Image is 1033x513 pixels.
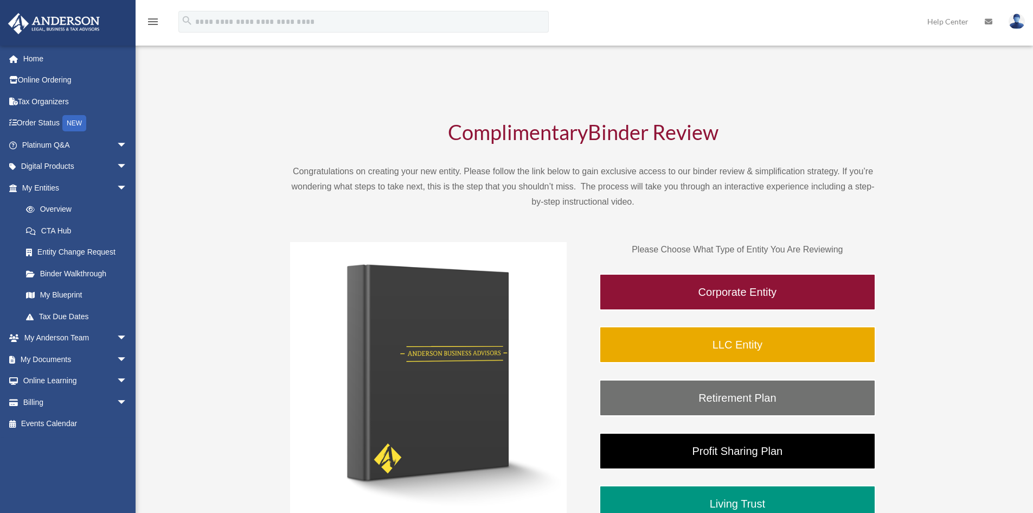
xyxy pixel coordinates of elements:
a: Digital Productsarrow_drop_down [8,156,144,178]
a: LLC Entity [599,326,876,363]
a: menu [146,19,159,28]
a: Online Learningarrow_drop_down [8,370,144,392]
a: CTA Hub [15,220,144,242]
span: arrow_drop_down [117,370,138,392]
span: arrow_drop_down [117,134,138,156]
img: Anderson Advisors Platinum Portal [5,13,103,34]
a: Order StatusNEW [8,112,144,135]
p: Congratulations on creating your new entity. Please follow the link below to gain exclusive acces... [290,164,876,210]
span: arrow_drop_down [117,349,138,371]
a: My Entitiesarrow_drop_down [8,177,144,199]
a: Profit Sharing Plan [599,433,876,470]
a: Tax Due Dates [15,306,144,327]
div: NEW [62,115,86,131]
a: Platinum Q&Aarrow_drop_down [8,134,144,156]
span: Complimentary [448,119,588,144]
a: Retirement Plan [599,379,876,416]
img: User Pic [1009,14,1025,29]
a: My Documentsarrow_drop_down [8,349,144,370]
a: My Anderson Teamarrow_drop_down [8,327,144,349]
a: My Blueprint [15,284,144,306]
span: arrow_drop_down [117,391,138,414]
a: Binder Walkthrough [15,263,138,284]
span: arrow_drop_down [117,327,138,350]
a: Home [8,48,144,69]
span: arrow_drop_down [117,156,138,178]
a: Corporate Entity [599,274,876,311]
a: Billingarrow_drop_down [8,391,144,413]
p: Please Choose What Type of Entity You Are Reviewing [599,242,876,257]
a: Events Calendar [8,413,144,435]
i: search [181,15,193,27]
i: menu [146,15,159,28]
a: Tax Organizers [8,91,144,112]
a: Overview [15,199,144,220]
a: Online Ordering [8,69,144,91]
span: arrow_drop_down [117,177,138,199]
a: Entity Change Request [15,242,144,263]
span: Binder Review [588,119,718,144]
